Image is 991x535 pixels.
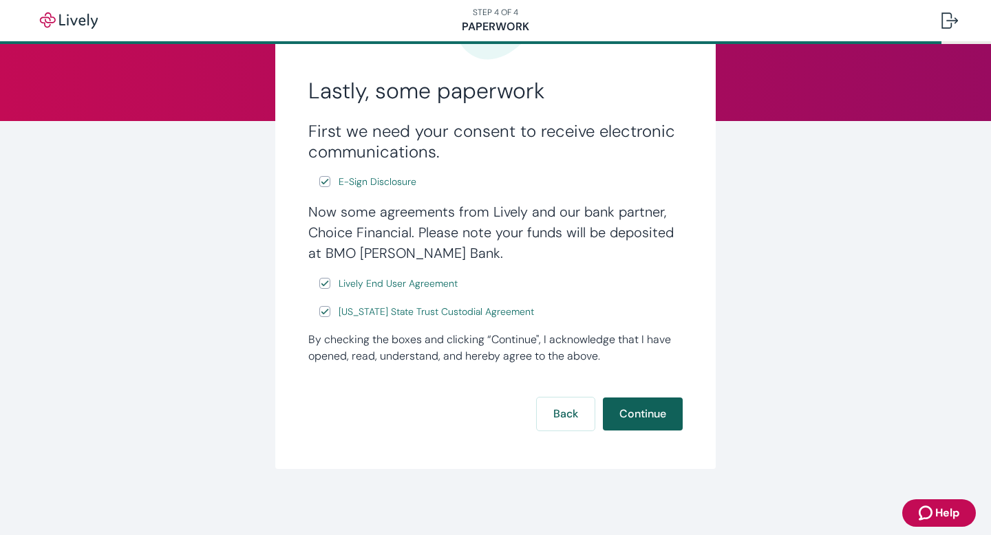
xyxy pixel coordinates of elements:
h3: First we need your consent to receive electronic communications. [308,121,683,162]
a: e-sign disclosure document [336,275,460,292]
button: Log out [930,4,969,37]
a: e-sign disclosure document [336,173,419,190]
button: Continue [603,397,683,430]
button: Back [537,397,595,430]
span: [US_STATE] State Trust Custodial Agreement [339,305,534,319]
a: e-sign disclosure document [336,303,537,320]
svg: Zendesk support icon [919,505,935,521]
h4: Now some agreements from Lively and our bank partner, Choice Financial. Please note your funds wi... [308,201,683,263]
div: By checking the boxes and clicking “Continue", I acknowledge that I have opened, read, understand... [308,331,683,364]
span: Help [935,505,959,521]
button: Zendesk support iconHelp [902,499,976,527]
h2: Lastly, some paperwork [308,77,683,105]
span: E-Sign Disclosure [339,175,416,189]
img: Lively [30,12,107,29]
span: Lively End User Agreement [339,276,458,291]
